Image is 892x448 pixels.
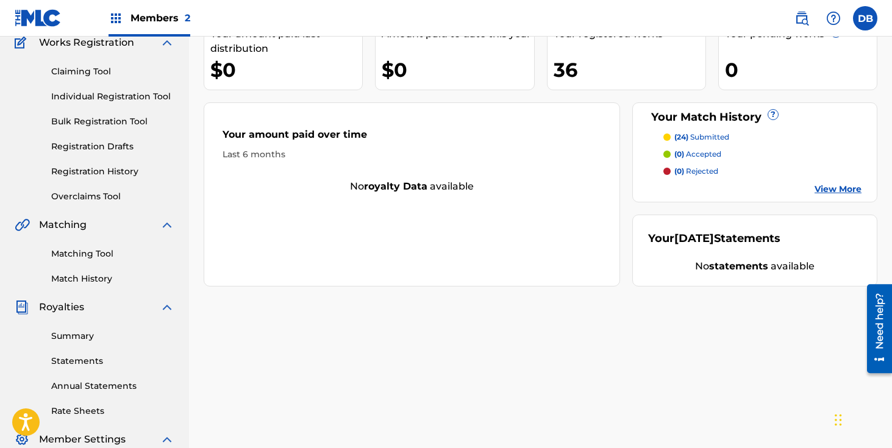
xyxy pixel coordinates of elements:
[109,11,123,26] img: Top Rightsholders
[51,272,174,285] a: Match History
[674,166,718,177] p: rejected
[725,56,877,84] div: 0
[51,115,174,128] a: Bulk Registration Tool
[51,90,174,103] a: Individual Registration Tool
[15,300,29,315] img: Royalties
[51,190,174,203] a: Overclaims Tool
[364,180,427,192] strong: royalty data
[674,132,729,143] p: submitted
[648,259,862,274] div: No available
[51,405,174,418] a: Rate Sheets
[815,183,862,196] a: View More
[858,280,892,378] iframe: Resource Center
[223,148,601,161] div: Last 6 months
[648,230,780,247] div: Your Statements
[821,6,846,30] div: Help
[674,132,688,141] span: (24)
[794,11,809,26] img: search
[39,35,134,50] span: Works Registration
[826,11,841,26] img: help
[768,110,778,119] span: ?
[39,218,87,232] span: Matching
[663,149,862,160] a: (0) accepted
[663,132,862,143] a: (24) submitted
[648,109,862,126] div: Your Match History
[210,56,362,84] div: $0
[831,27,841,37] span: ?
[15,218,30,232] img: Matching
[382,56,533,84] div: $0
[51,355,174,368] a: Statements
[831,389,892,448] iframe: Chat Widget
[130,11,190,25] span: Members
[674,166,684,176] span: (0)
[674,149,721,160] p: accepted
[674,149,684,158] span: (0)
[709,260,768,272] strong: statements
[51,330,174,343] a: Summary
[15,35,30,50] img: Works Registration
[160,218,174,232] img: expand
[210,27,362,56] div: Your amount paid last distribution
[204,179,619,194] div: No available
[160,300,174,315] img: expand
[51,165,174,178] a: Registration History
[223,127,601,148] div: Your amount paid over time
[51,247,174,260] a: Matching Tool
[15,9,62,27] img: MLC Logo
[835,402,842,438] div: Drag
[185,12,190,24] span: 2
[663,166,862,177] a: (0) rejected
[790,6,814,30] a: Public Search
[15,432,29,447] img: Member Settings
[160,432,174,447] img: expand
[51,380,174,393] a: Annual Statements
[853,6,877,30] div: User Menu
[51,140,174,153] a: Registration Drafts
[554,56,705,84] div: 36
[674,232,714,245] span: [DATE]
[39,300,84,315] span: Royalties
[160,35,174,50] img: expand
[39,432,126,447] span: Member Settings
[51,65,174,78] a: Claiming Tool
